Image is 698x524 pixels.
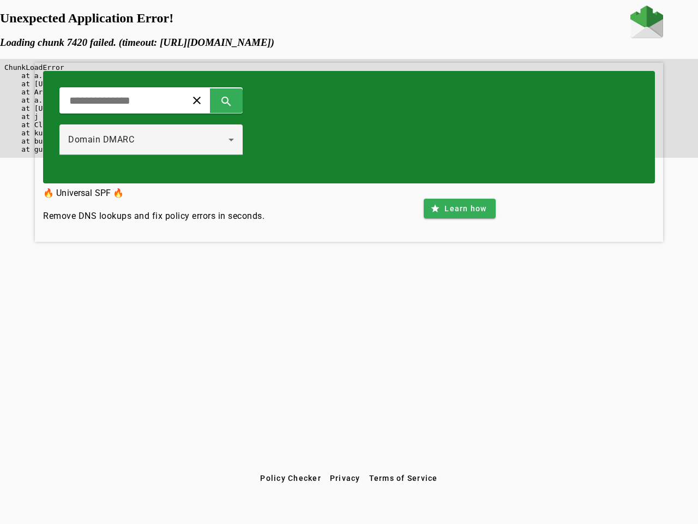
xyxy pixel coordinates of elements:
span: Privacy [330,474,360,483]
img: Fraudmarc Logo [630,5,663,38]
a: Home [630,5,663,41]
span: Terms of Service [369,474,438,483]
button: Privacy [326,468,365,488]
button: Terms of Service [365,468,442,488]
h3: 🔥 Universal SPF 🔥 [43,186,264,201]
span: Domain DMARC [68,134,134,145]
button: Learn how [424,199,495,218]
span: Learn how [444,203,486,214]
span: Policy Checker [260,474,321,483]
h4: Remove DNS lookups and fix policy errors in seconds. [43,210,264,223]
button: Policy Checker [256,468,326,488]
